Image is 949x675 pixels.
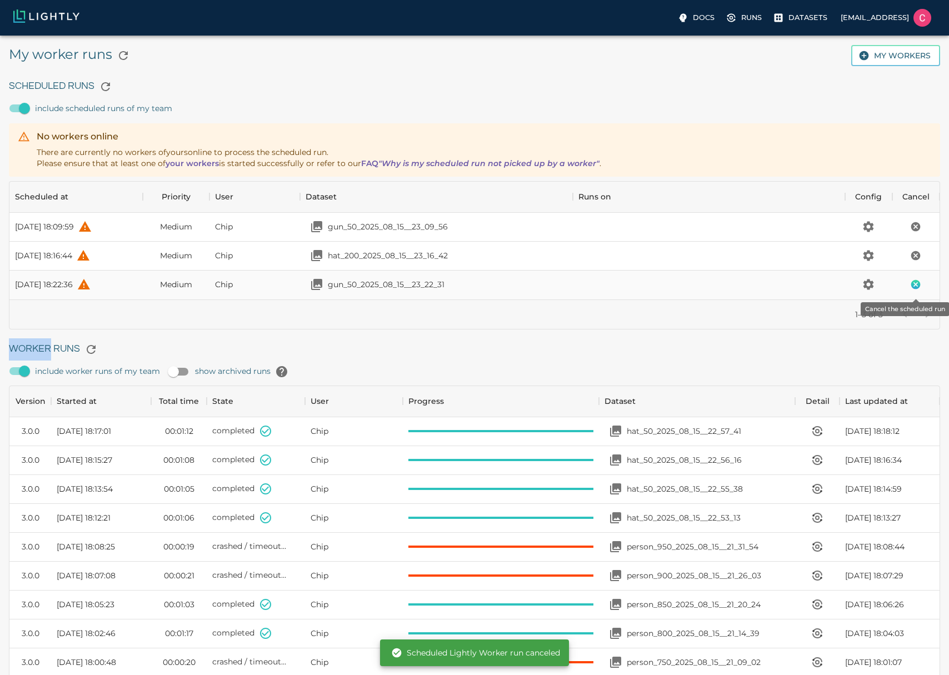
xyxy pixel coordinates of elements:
div: Dataset [599,386,795,417]
button: State set to COMPLETED [254,622,277,644]
div: Cancel [902,181,930,212]
a: [EMAIL_ADDRESS]Chip Ray [836,6,936,30]
p: gun_50_2025_08_15__23_22_31 [328,279,444,290]
p: hat_200_2025_08_15__23_16_42 [328,250,448,261]
a: Open your dataset gun_50_2025_08_15__23_22_31gun_50_2025_08_15__23_22_31 [306,273,444,296]
div: Config [855,181,882,212]
button: View worker run detail [806,507,828,529]
div: 3.0.0 [22,657,39,668]
div: Started at [51,386,151,417]
div: 3.0.0 [22,512,39,523]
time: 00:01:08 [163,454,194,466]
span: [DATE] 18:12:21 [57,512,111,523]
p: person_800_2025_08_15__21_14_39 [627,628,760,639]
div: No workers online [37,130,601,143]
span: include scheduled runs of my team [35,103,172,114]
button: Open your dataset person_950_2025_08_15__21_31_54 [605,536,627,558]
div: [DATE] 18:16:44 [15,250,72,261]
button: This worker run has no heartbeat and seems to have crashed. [281,536,303,558]
span: Chip Ray (Teknoir) [311,426,328,437]
div: Scheduled at [15,181,68,212]
div: 3.0.0 [22,454,39,466]
span: Chip Ray (Teknoir) [311,483,328,494]
div: 3.0.0 [22,628,39,639]
button: This worker run has no heartbeat and seems to have crashed. [281,564,303,587]
div: Version [16,386,46,417]
div: User [311,386,329,417]
div: Config [845,181,892,212]
div: Version [9,386,51,417]
button: View worker run detail [806,564,828,587]
h6: Scheduled Runs [9,76,940,98]
h5: My worker runs [9,44,134,67]
time: 00:00:21 [164,570,194,581]
label: Datasets [771,9,832,27]
span: show archived runs [195,361,293,383]
button: State set to COMPLETED [254,420,277,442]
p: person_750_2025_08_15__21_09_02 [627,657,761,668]
a: Open your dataset hat_200_2025_08_15__23_16_42hat_200_2025_08_15__23_16_42 [306,244,448,267]
span: Medium [160,221,192,232]
span: Chip Ray (Teknoir) [311,628,328,639]
span: [DATE] 18:07:29 [845,570,903,581]
p: [EMAIL_ADDRESS] [841,12,909,23]
span: [DATE] 18:13:54 [57,483,113,494]
button: Cancel the scheduled run [906,246,926,266]
button: Open your dataset person_750_2025_08_15__21_09_02 [605,651,627,673]
p: person_950_2025_08_15__21_31_54 [627,541,758,552]
button: help [271,361,293,383]
button: View worker run detail [806,420,828,442]
button: View worker run detail [806,478,828,500]
span: completed [212,628,254,638]
span: There are currently no workers of yours online to process the scheduled run. Please ensure that a... [37,147,601,168]
div: 3.0.0 [22,483,39,494]
button: View worker run detail [806,593,828,616]
button: View worker run detail [806,449,828,471]
div: Runs on [578,181,611,212]
div: User [215,181,233,212]
span: [DATE] 18:07:08 [57,570,116,581]
span: crashed / timeout [212,570,286,580]
p: Runs [741,12,762,23]
p: hat_50_2025_08_15__22_53_13 [627,512,741,523]
span: [DATE] 18:15:27 [57,454,112,466]
h6: Worker Runs [9,338,940,361]
div: [DATE] 18:22:36 [15,279,73,290]
p: hat_50_2025_08_15__22_57_41 [627,426,741,437]
p: Datasets [788,12,827,23]
span: Chip Ray (Teknoir) [311,541,328,552]
div: State [207,386,305,417]
div: Cancel [892,181,940,212]
img: Lightly [13,9,79,23]
a: Open your dataset person_750_2025_08_15__21_09_02person_750_2025_08_15__21_09_02 [605,651,761,673]
p: hat_50_2025_08_15__22_55_38 [627,483,743,494]
a: FAQ"Why is my scheduled run not picked up by a worker" [361,158,600,168]
span: crashed / timeout [212,657,286,667]
span: Chip Ray (Teknoir) [215,221,233,232]
div: Scheduled Lightly Worker run canceled [391,643,560,663]
label: Docs [675,9,719,27]
span: [DATE] 18:04:03 [845,628,904,639]
div: Last updated at [840,386,940,417]
div: Dataset [605,386,636,417]
a: Open your dataset hat_50_2025_08_15__22_53_13hat_50_2025_08_15__22_53_13 [605,507,741,529]
span: [DATE] 18:18:12 [845,426,900,437]
button: View worker run detail [806,622,828,644]
button: Open your dataset person_800_2025_08_15__21_14_39 [605,622,627,644]
label: Runs [723,9,766,27]
time: 00:01:12 [165,426,193,437]
div: User [209,181,300,212]
p: person_900_2025_08_15__21_26_03 [627,570,761,581]
div: Progress [403,386,599,417]
div: 3.0.0 [22,541,39,552]
span: [DATE] 18:08:25 [57,541,115,552]
p: 1–3 of 3 [855,309,883,320]
a: Open your dataset hat_50_2025_08_15__22_55_38hat_50_2025_08_15__22_55_38 [605,478,743,500]
span: include worker runs of my team [35,366,160,377]
img: Chip Ray [913,9,931,27]
span: completed [212,512,254,522]
span: Chip Ray (Teknoir) [215,279,233,290]
span: Chip Ray (Teknoir) [311,657,328,668]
